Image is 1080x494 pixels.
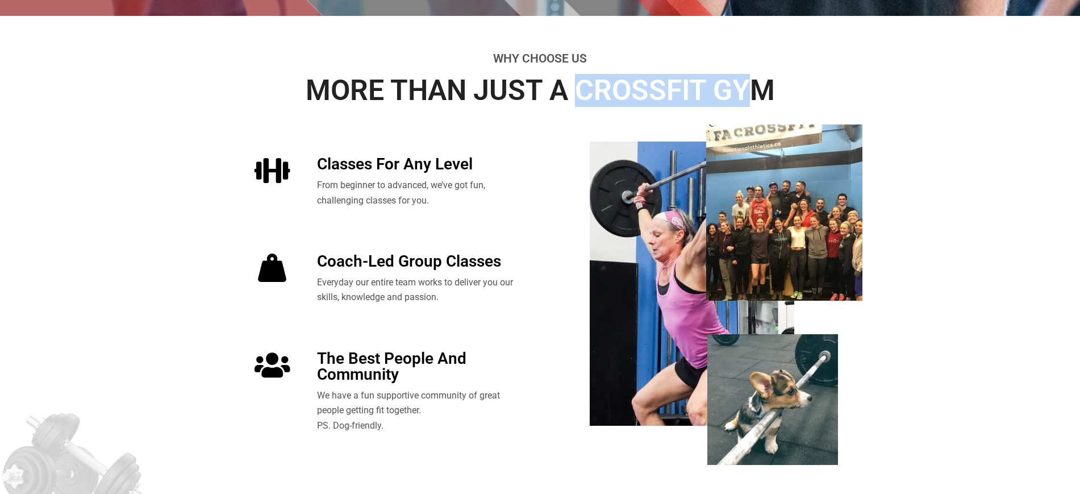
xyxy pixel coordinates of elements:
p: Everyday our entire team works to deliver you our skills, knowledge and passion. [317,275,526,305]
h2: Why Choose Us [225,53,856,65]
h4: The Best People and Community [317,351,526,383]
h4: Classes For Any Level [317,156,526,172]
p: From beginner to advanced, we’ve got fun, challenging classes for you. [317,178,526,208]
p: We have a fun supportive community of great people getting fit together. PS. Dog-friendly. [317,388,526,433]
h3: More than just a crossFit Gym [225,76,856,105]
h4: Coach-Led Group Classes [317,254,526,269]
